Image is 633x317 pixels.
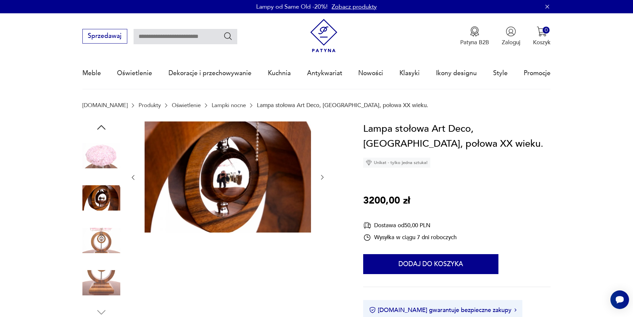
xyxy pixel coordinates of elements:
[212,102,246,108] a: Lampki nocne
[172,102,201,108] a: Oświetlenie
[332,3,377,11] a: Zobacz produkty
[82,222,120,259] img: Zdjęcie produktu Lampa stołowa Art Deco, Polska, połowa XX wieku.
[366,160,372,166] img: Ikona diamentu
[82,179,120,217] img: Zdjęcie produktu Lampa stołowa Art Deco, Polska, połowa XX wieku.
[533,39,551,46] p: Koszyk
[363,121,551,152] h1: Lampa stołowa Art Deco, [GEOGRAPHIC_DATA], połowa XX wieku.
[470,26,480,37] img: Ikona medalu
[506,26,516,37] img: Ikonka użytkownika
[369,307,376,313] img: Ikona certyfikatu
[82,29,127,44] button: Sprzedawaj
[363,234,457,241] div: Wysyłka w ciągu 7 dni roboczych
[82,137,120,175] img: Zdjęcie produktu Lampa stołowa Art Deco, Polska, połowa XX wieku.
[363,254,498,274] button: Dodaj do koszyka
[363,221,457,230] div: Dostawa od 50,00 PLN
[460,26,489,46] button: Patyna B2B
[610,290,629,309] iframe: Smartsupp widget button
[145,121,311,233] img: Zdjęcie produktu Lampa stołowa Art Deco, Polska, połowa XX wieku.
[82,102,128,108] a: [DOMAIN_NAME]
[307,58,342,88] a: Antykwariat
[82,58,101,88] a: Meble
[307,19,341,53] img: Patyna - sklep z meblami i dekoracjami vintage
[369,306,516,314] button: [DOMAIN_NAME] gwarantuje bezpieczne zakupy
[524,58,551,88] a: Promocje
[168,58,252,88] a: Dekoracje i przechowywanie
[363,158,430,168] div: Unikat - tylko jedna sztuka!
[82,34,127,39] a: Sprzedawaj
[537,26,547,37] img: Ikona koszyka
[514,308,516,312] img: Ikona strzałki w prawo
[223,31,233,41] button: Szukaj
[82,264,120,302] img: Zdjęcie produktu Lampa stołowa Art Deco, Polska, połowa XX wieku.
[358,58,383,88] a: Nowości
[502,39,520,46] p: Zaloguj
[117,58,152,88] a: Oświetlenie
[139,102,161,108] a: Produkty
[493,58,508,88] a: Style
[363,193,410,209] p: 3200,00 zł
[436,58,477,88] a: Ikony designu
[257,102,428,108] p: Lampa stołowa Art Deco, [GEOGRAPHIC_DATA], połowa XX wieku.
[533,26,551,46] button: 0Koszyk
[399,58,420,88] a: Klasyki
[363,221,371,230] img: Ikona dostawy
[502,26,520,46] button: Zaloguj
[460,39,489,46] p: Patyna B2B
[543,27,550,34] div: 0
[268,58,291,88] a: Kuchnia
[256,3,328,11] p: Lampy od Same Old -20%!
[460,26,489,46] a: Ikona medaluPatyna B2B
